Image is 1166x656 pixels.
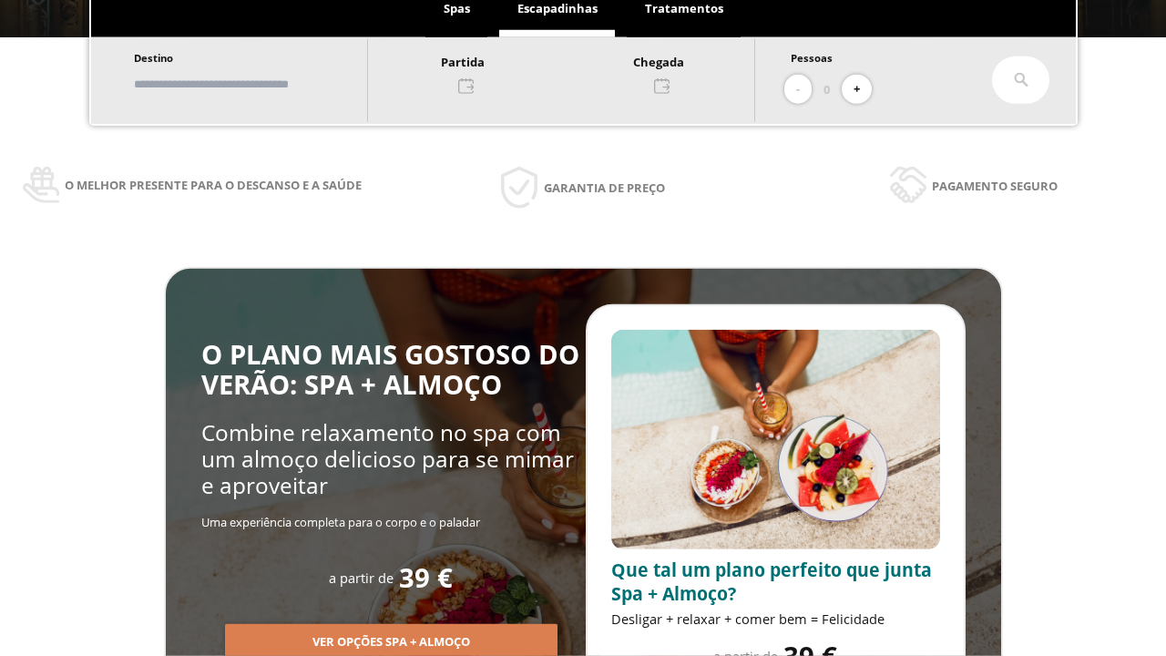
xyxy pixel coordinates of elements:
[544,178,665,198] span: Garantia de preço
[201,336,579,403] span: O PLANO MAIS GOSTOSO DO VERÃO: SPA + ALMOÇO
[611,610,885,628] span: Desligar + relaxar + comer bem = Felicidade
[134,51,173,65] span: Destino
[329,569,394,587] span: a partir de
[225,633,557,650] a: Ver opções Spa + Almoço
[201,514,480,530] span: Uma experiência completa para o corpo e o paladar
[823,79,830,99] span: 0
[791,51,833,65] span: Pessoas
[932,176,1058,196] span: Pagamento seguro
[842,75,872,105] button: +
[65,175,362,195] span: O melhor presente para o descanso e a saúde
[784,75,812,105] button: -
[201,417,574,501] span: Combine relaxamento no spa com um almoço delicioso para se mimar e aproveitar
[611,558,932,606] span: Que tal um plano perfeito que junta Spa + Almoço?
[312,633,470,651] span: Ver opções Spa + Almoço
[611,330,940,549] img: promo-sprunch.ElVl7oUD.webp
[399,563,453,593] span: 39 €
